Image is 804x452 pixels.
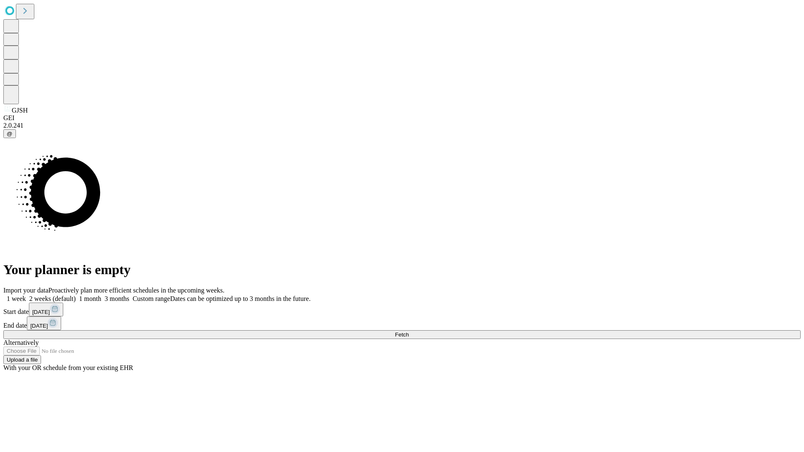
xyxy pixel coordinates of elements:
span: Alternatively [3,339,39,346]
button: Fetch [3,330,801,339]
span: [DATE] [32,309,50,315]
button: [DATE] [29,303,63,316]
h1: Your planner is empty [3,262,801,277]
div: 2.0.241 [3,122,801,129]
span: Proactively plan more efficient schedules in the upcoming weeks. [49,287,224,294]
span: Dates can be optimized up to 3 months in the future. [170,295,310,302]
button: @ [3,129,16,138]
span: [DATE] [30,323,48,329]
span: 3 months [105,295,129,302]
div: Start date [3,303,801,316]
button: Upload a file [3,355,41,364]
span: 2 weeks (default) [29,295,76,302]
span: @ [7,131,13,137]
span: Fetch [395,331,409,338]
span: 1 month [79,295,101,302]
span: With your OR schedule from your existing EHR [3,364,133,371]
button: [DATE] [27,316,61,330]
div: End date [3,316,801,330]
span: GJSH [12,107,28,114]
span: 1 week [7,295,26,302]
div: GEI [3,114,801,122]
span: Custom range [133,295,170,302]
span: Import your data [3,287,49,294]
